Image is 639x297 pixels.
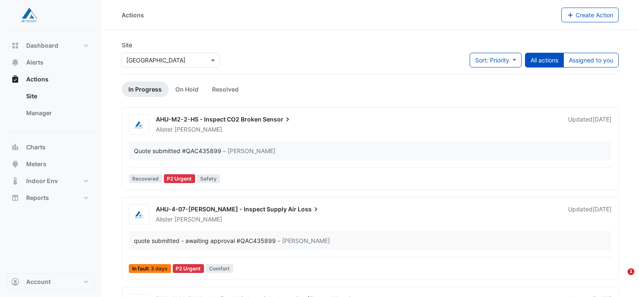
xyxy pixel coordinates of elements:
app-icon: Actions [11,75,19,84]
img: Airmaster Australia [129,121,149,129]
span: Tue 22-Jul-2025 14:16 AEST [593,116,612,123]
div: P2 Urgent [164,174,196,183]
button: Actions [7,71,95,88]
button: Account [7,273,95,290]
span: Sensor [263,115,292,124]
div: P2 Urgent [173,264,204,273]
a: In Progress [122,81,169,97]
div: Updated [568,205,612,224]
a: Manager [19,105,95,121]
app-icon: Charts [11,143,19,151]
span: Actions [26,75,49,84]
span: Alister [156,126,173,133]
button: Indoor Env [7,173,95,189]
div: Updated [568,115,612,134]
app-icon: Indoor Env [11,177,19,185]
span: Meters [26,160,46,168]
img: Airmaster Australia [129,211,149,219]
span: [PERSON_NAME] [174,125,222,134]
label: Site [122,40,132,49]
button: Charts [7,139,95,156]
button: All actions [525,53,564,67]
div: Actions [122,11,144,19]
span: Safety [197,174,220,183]
button: Alerts [7,54,95,71]
span: Dashboard [26,41,58,50]
span: Create Action [576,11,613,19]
app-icon: Reports [11,194,19,202]
div: Actions [7,88,95,125]
a: On Hold [169,81,205,97]
span: Alister [156,216,173,223]
span: 3 days [151,266,168,271]
span: 1 [628,268,634,275]
span: Sort: Priority [475,57,509,64]
span: Reports [26,194,49,202]
span: AHU-4-07-[PERSON_NAME] - Inspect Supply Air [156,205,296,213]
span: AHU-M2-2-HS - Inspect CO2 Broken [156,116,261,123]
app-icon: Dashboard [11,41,19,50]
span: Recovered [129,174,162,183]
a: Resolved [205,81,245,97]
span: – [PERSON_NAME] [223,146,275,155]
span: Comfort [206,264,233,273]
button: Sort: Priority [470,53,522,67]
span: Loss [298,205,320,213]
button: Meters [7,156,95,173]
span: Account [26,278,51,286]
span: Alerts [26,58,44,67]
button: Create Action [561,8,619,22]
span: In fault [129,264,171,273]
button: Reports [7,189,95,206]
span: Indoor Env [26,177,58,185]
a: Site [19,88,95,105]
div: quote submitted - awaiting approval #QAC435899 [134,236,276,245]
span: Charts [26,143,46,151]
button: Assigned to you [563,53,619,67]
span: – [PERSON_NAME] [277,236,330,245]
app-icon: Meters [11,160,19,168]
span: [PERSON_NAME] [174,215,222,224]
iframe: Intercom live chat [610,268,631,289]
app-icon: Alerts [11,58,19,67]
img: Company Logo [10,7,48,24]
button: Dashboard [7,37,95,54]
div: Quote submitted #QAC435899 [134,146,221,155]
span: Tue 22-Jul-2025 14:15 AEST [593,205,612,213]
